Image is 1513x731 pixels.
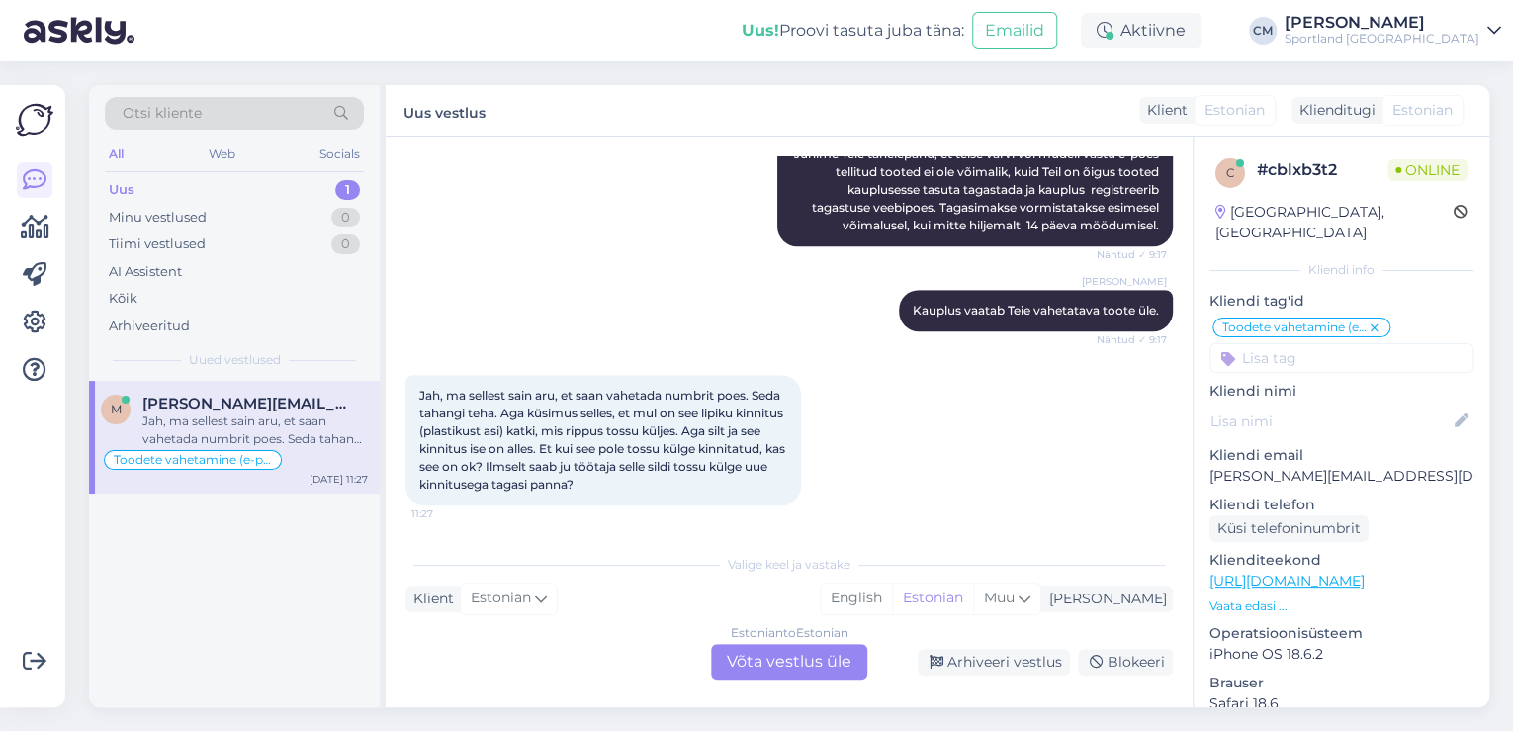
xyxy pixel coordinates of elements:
[1291,100,1376,121] div: Klienditugi
[1081,13,1201,48] div: Aktiivne
[1249,17,1277,45] div: CM
[405,556,1173,574] div: Valige keel ja vastake
[315,141,364,167] div: Socials
[16,101,53,138] img: Askly Logo
[1209,693,1473,714] p: Safari 18.6
[411,506,486,521] span: 11:27
[731,624,848,642] div: Estonian to Estonian
[711,644,867,680] div: Võta vestlus üle
[1209,466,1473,487] p: [PERSON_NAME][EMAIL_ADDRESS][DOMAIN_NAME]
[821,584,892,613] div: English
[1082,274,1167,289] span: [PERSON_NAME]
[1209,495,1473,515] p: Kliendi telefon
[1041,589,1167,609] div: [PERSON_NAME]
[123,103,202,124] span: Otsi kliente
[1209,343,1473,373] input: Lisa tag
[1210,411,1451,432] input: Lisa nimi
[1285,15,1501,46] a: [PERSON_NAME]Sportland [GEOGRAPHIC_DATA]
[1209,381,1473,402] p: Kliendi nimi
[109,234,206,254] div: Tiimi vestlused
[892,584,973,613] div: Estonian
[1209,597,1473,615] p: Vaata edasi ...
[109,317,190,336] div: Arhiveeritud
[109,180,134,200] div: Uus
[331,234,360,254] div: 0
[984,589,1015,606] span: Muu
[1285,31,1479,46] div: Sportland [GEOGRAPHIC_DATA]
[405,589,454,609] div: Klient
[1257,158,1387,182] div: # cblxb3t2
[205,141,239,167] div: Web
[742,21,779,40] b: Uus!
[310,472,368,487] div: [DATE] 11:27
[189,351,281,369] span: Uued vestlused
[1209,550,1473,571] p: Klienditeekond
[1215,202,1454,243] div: [GEOGRAPHIC_DATA], [GEOGRAPHIC_DATA]
[1093,247,1167,262] span: Nähtud ✓ 9:17
[403,97,486,124] label: Uus vestlus
[1139,100,1188,121] div: Klient
[109,262,182,282] div: AI Assistent
[419,388,788,492] span: Jah, ma sellest sain aru, et saan vahetada numbrit poes. Seda tahangi teha. Aga küsimus selles, e...
[111,402,122,416] span: m
[1209,445,1473,466] p: Kliendi email
[105,141,128,167] div: All
[1209,291,1473,312] p: Kliendi tag'id
[1209,515,1369,542] div: Küsi telefoninumbrit
[1209,261,1473,279] div: Kliendi info
[1387,159,1468,181] span: Online
[1285,15,1479,31] div: [PERSON_NAME]
[1209,623,1473,644] p: Operatsioonisüsteem
[1078,649,1173,676] div: Blokeeri
[109,208,207,228] div: Minu vestlused
[142,395,348,412] span: marleen@kahvel.ee
[1209,644,1473,665] p: iPhone OS 18.6.2
[114,454,272,466] span: Toodete vahetamine (e-pood)
[972,12,1057,49] button: Emailid
[109,289,137,309] div: Kõik
[335,180,360,200] div: 1
[1226,165,1235,180] span: c
[1093,332,1167,347] span: Nähtud ✓ 9:17
[1222,321,1368,333] span: Toodete vahetamine (e-pood)
[1204,100,1265,121] span: Estonian
[918,649,1070,676] div: Arhiveeri vestlus
[913,303,1159,318] span: Kauplus vaatab Teie vahetatava toote üle.
[1209,673,1473,693] p: Brauser
[471,588,531,609] span: Estonian
[1209,572,1365,590] a: [URL][DOMAIN_NAME]
[742,19,964,43] div: Proovi tasuta juba täna:
[142,412,368,448] div: Jah, ma sellest sain aru, et saan vahetada numbrit poes. Seda tahangi teha. Aga küsimus selles, e...
[1392,100,1453,121] span: Estonian
[331,208,360,228] div: 0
